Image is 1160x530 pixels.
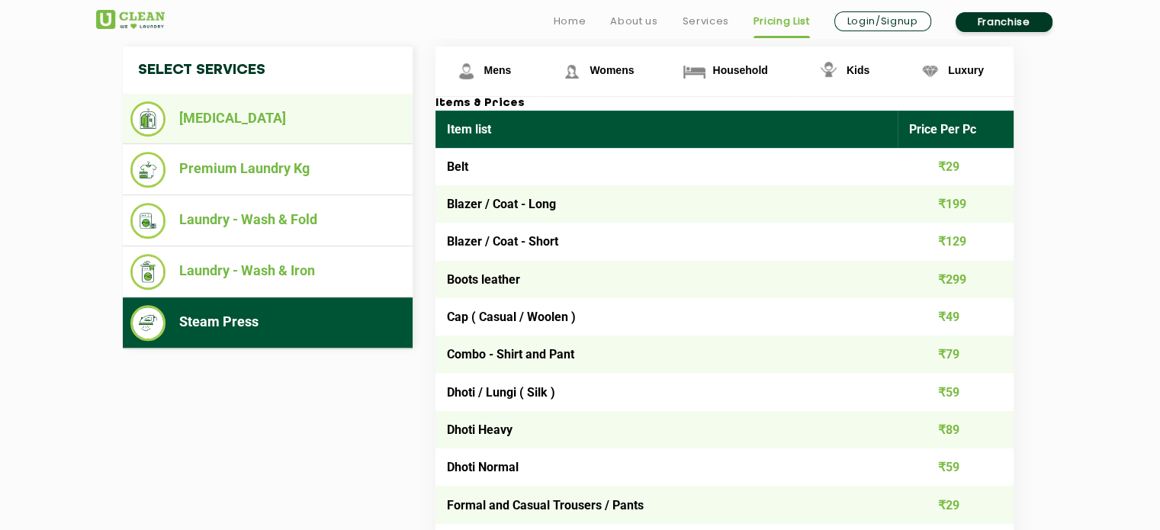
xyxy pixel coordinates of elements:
[130,101,166,137] img: Dry Cleaning
[834,11,931,31] a: Login/Signup
[130,152,405,188] li: Premium Laundry Kg
[898,373,1014,410] td: ₹59
[898,336,1014,373] td: ₹79
[96,10,165,29] img: UClean Laundry and Dry Cleaning
[948,64,984,76] span: Luxury
[435,486,898,523] td: Formal and Casual Trousers / Pants
[610,12,657,31] a: About us
[130,152,166,188] img: Premium Laundry Kg
[435,298,898,336] td: Cap ( Casual / Woolen )
[435,185,898,223] td: Blazer / Coat - Long
[898,185,1014,223] td: ₹199
[590,64,634,76] span: Womens
[130,203,166,239] img: Laundry - Wash & Fold
[898,111,1014,148] th: Price Per Pc
[130,254,166,290] img: Laundry - Wash & Iron
[558,58,585,85] img: Womens
[130,203,405,239] li: Laundry - Wash & Fold
[435,148,898,185] td: Belt
[130,254,405,290] li: Laundry - Wash & Iron
[898,448,1014,486] td: ₹59
[898,298,1014,336] td: ₹49
[123,47,413,94] h4: Select Services
[554,12,586,31] a: Home
[435,336,898,373] td: Combo - Shirt and Pant
[754,12,810,31] a: Pricing List
[130,305,166,341] img: Steam Press
[681,58,708,85] img: Household
[435,111,898,148] th: Item list
[435,97,1014,111] h3: Items & Prices
[435,411,898,448] td: Dhoti Heavy
[815,58,842,85] img: Kids
[435,223,898,260] td: Blazer / Coat - Short
[917,58,943,85] img: Luxury
[898,261,1014,298] td: ₹299
[130,305,405,341] li: Steam Press
[435,261,898,298] td: Boots leather
[130,101,405,137] li: [MEDICAL_DATA]
[898,148,1014,185] td: ₹29
[898,411,1014,448] td: ₹89
[453,58,480,85] img: Mens
[484,64,512,76] span: Mens
[847,64,869,76] span: Kids
[435,373,898,410] td: Dhoti / Lungi ( Silk )
[435,448,898,486] td: Dhoti Normal
[682,12,728,31] a: Services
[898,223,1014,260] td: ₹129
[712,64,767,76] span: Household
[956,12,1052,32] a: Franchise
[898,486,1014,523] td: ₹29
